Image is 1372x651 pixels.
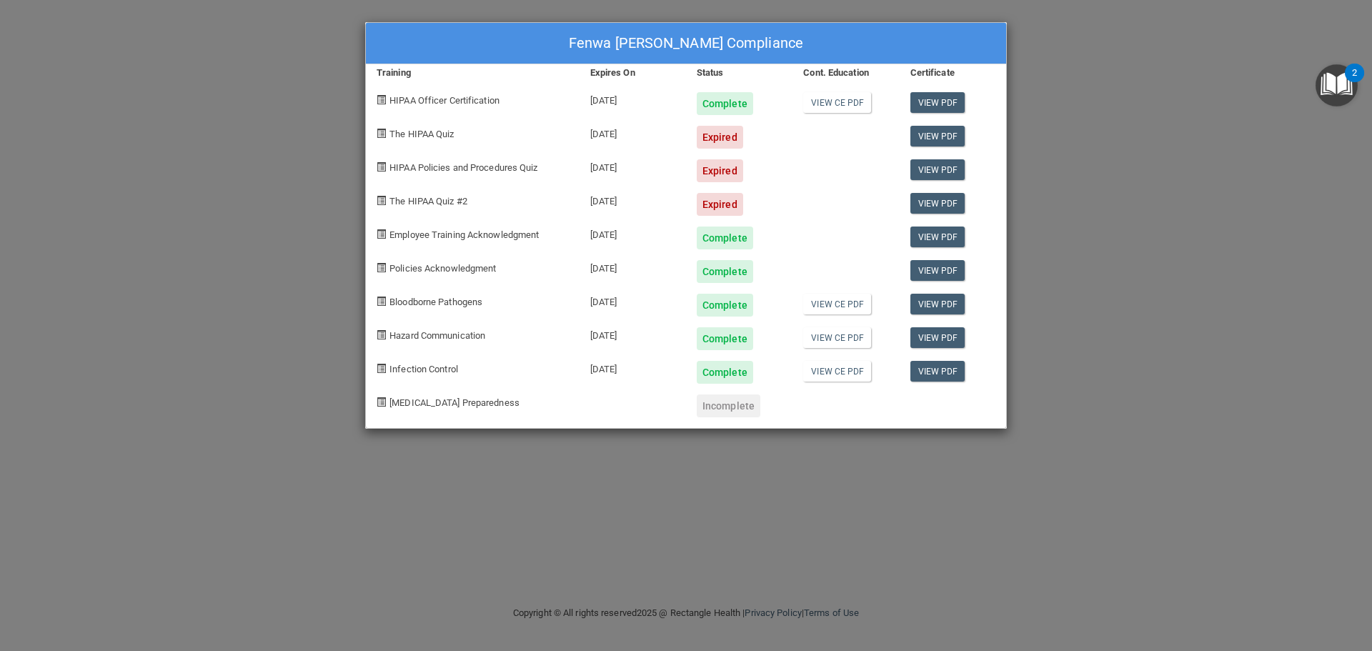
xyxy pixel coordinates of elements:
[697,159,743,182] div: Expired
[910,92,965,113] a: View PDF
[1352,73,1357,91] div: 2
[697,327,753,350] div: Complete
[697,394,760,417] div: Incomplete
[580,115,686,149] div: [DATE]
[580,64,686,81] div: Expires On
[803,294,871,314] a: View CE PDF
[580,149,686,182] div: [DATE]
[792,64,899,81] div: Cont. Education
[580,81,686,115] div: [DATE]
[366,23,1006,64] div: Fenwa [PERSON_NAME] Compliance
[389,229,539,240] span: Employee Training Acknowledgment
[910,126,965,146] a: View PDF
[580,216,686,249] div: [DATE]
[686,64,792,81] div: Status
[697,361,753,384] div: Complete
[910,227,965,247] a: View PDF
[580,317,686,350] div: [DATE]
[697,193,743,216] div: Expired
[1316,64,1358,106] button: Open Resource Center, 2 new notifications
[580,249,686,283] div: [DATE]
[366,64,580,81] div: Training
[389,364,458,374] span: Infection Control
[697,126,743,149] div: Expired
[389,397,520,408] span: [MEDICAL_DATA] Preparedness
[803,361,871,382] a: View CE PDF
[910,260,965,281] a: View PDF
[580,350,686,384] div: [DATE]
[1125,550,1355,607] iframe: Drift Widget Chat Controller
[389,297,482,307] span: Bloodborne Pathogens
[910,294,965,314] a: View PDF
[580,283,686,317] div: [DATE]
[910,193,965,214] a: View PDF
[389,330,485,341] span: Hazard Communication
[389,196,467,207] span: The HIPAA Quiz #2
[389,95,499,106] span: HIPAA Officer Certification
[697,92,753,115] div: Complete
[389,129,454,139] span: The HIPAA Quiz
[389,263,496,274] span: Policies Acknowledgment
[910,361,965,382] a: View PDF
[910,159,965,180] a: View PDF
[580,182,686,216] div: [DATE]
[697,294,753,317] div: Complete
[697,227,753,249] div: Complete
[697,260,753,283] div: Complete
[910,327,965,348] a: View PDF
[389,162,537,173] span: HIPAA Policies and Procedures Quiz
[803,92,871,113] a: View CE PDF
[900,64,1006,81] div: Certificate
[803,327,871,348] a: View CE PDF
